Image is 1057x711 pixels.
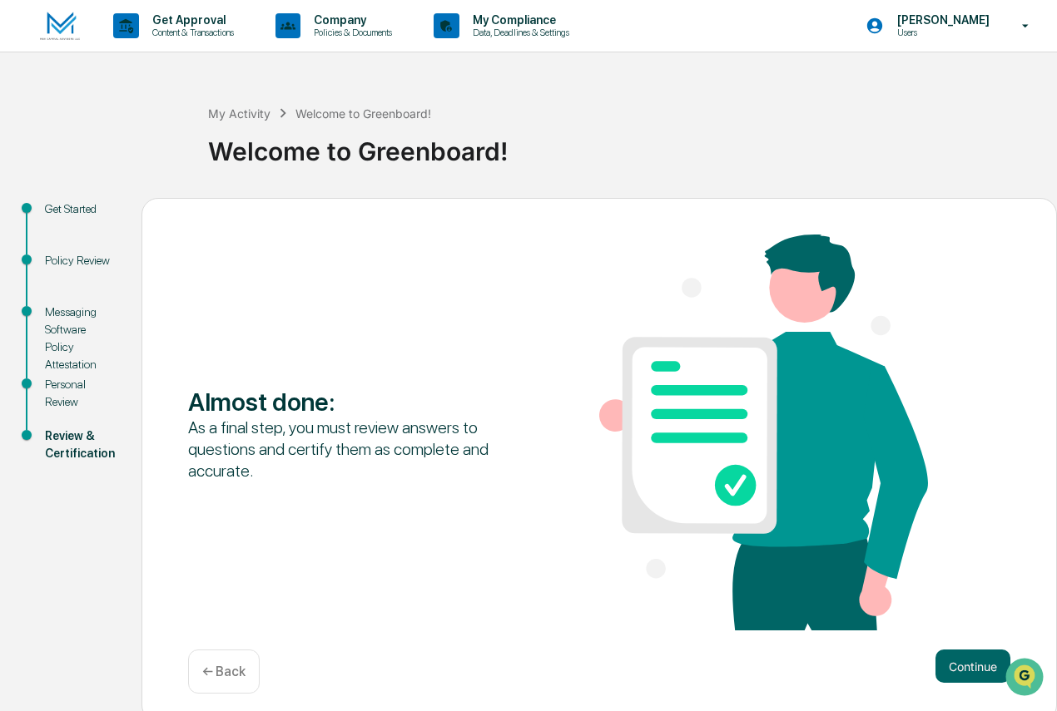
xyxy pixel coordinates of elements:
div: As a final step, you must review answers to questions and certify them as complete and accurate. [188,417,517,481]
div: Personal Review [45,376,115,411]
img: 1746055101610-c473b297-6a78-478c-a979-82029cc54cd1 [17,127,47,157]
p: ← Back [202,664,246,679]
p: Users [884,27,998,38]
p: Company [300,13,400,27]
iframe: Open customer support [1004,656,1049,701]
div: 🔎 [17,243,30,256]
span: Pylon [166,282,201,294]
button: Continue [935,649,1010,683]
div: Messaging Software Policy Attestation [45,304,115,373]
div: Welcome to Greenboard! [295,106,431,121]
div: Welcome to Greenboard! [208,123,1049,166]
div: Policy Review [45,252,115,269]
p: Get Approval [139,13,242,27]
p: [PERSON_NAME] [884,13,998,27]
div: 🖐️ [17,211,30,225]
span: Attestations [137,210,206,226]
p: My Compliance [459,13,578,27]
span: Data Lookup [33,241,105,258]
div: My Activity [208,106,270,121]
span: Preclearance [33,210,107,226]
button: Start new chat [283,132,303,152]
p: Content & Transactions [139,27,242,38]
div: Get Started [45,200,115,218]
p: Data, Deadlines & Settings [459,27,578,38]
img: logo [40,12,80,41]
div: Start new chat [57,127,273,144]
a: 🔎Data Lookup [10,235,112,264]
a: 🗄️Attestations [114,203,213,233]
p: How can we help? [17,35,303,62]
p: Policies & Documents [300,27,400,38]
a: Powered byPylon [117,281,201,294]
div: We're available if you need us! [57,144,211,157]
a: 🖐️Preclearance [10,203,114,233]
div: Review & Certification [45,427,115,462]
div: 🗄️ [121,211,134,225]
img: Almost done [599,235,928,630]
div: Almost done : [188,387,517,417]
